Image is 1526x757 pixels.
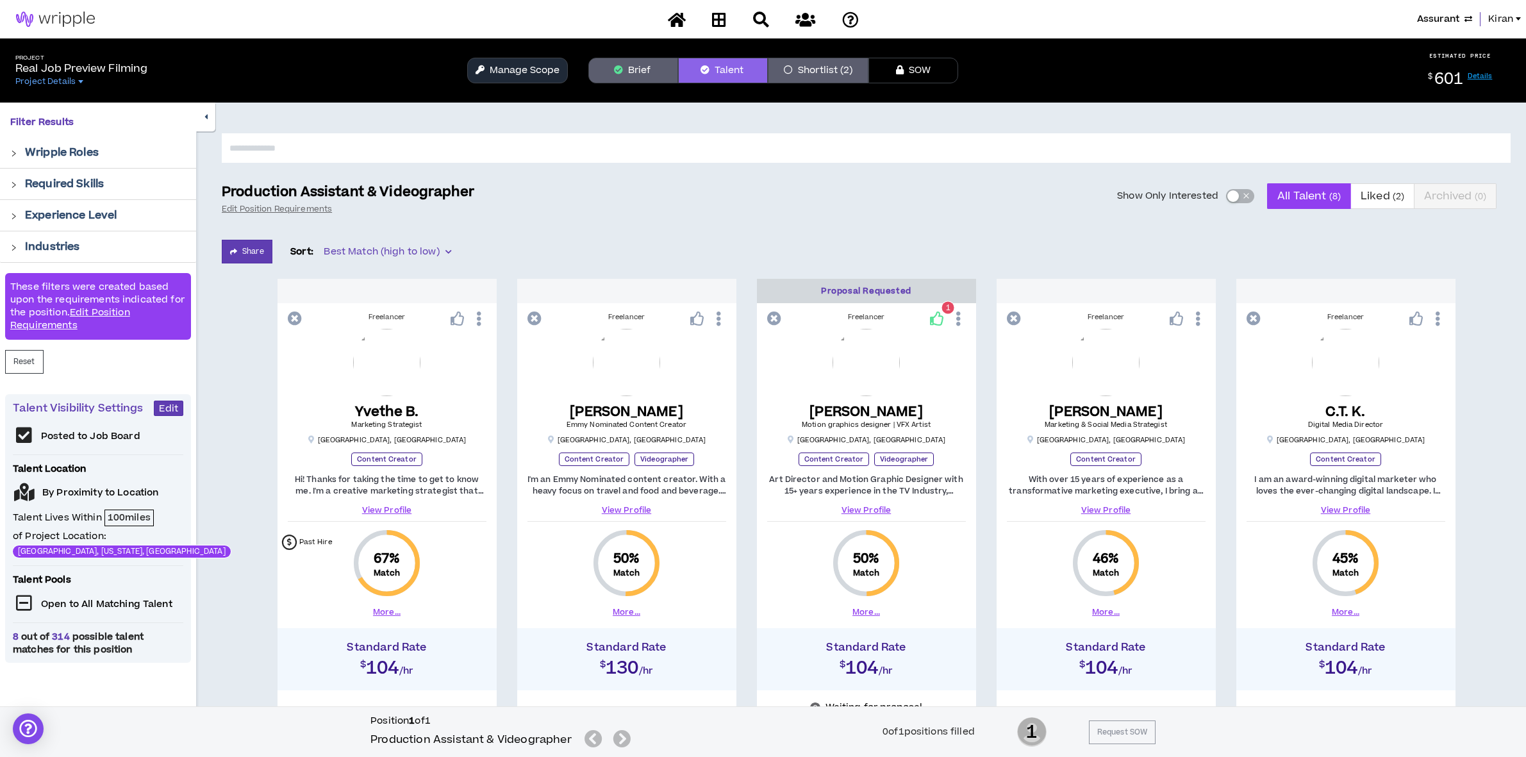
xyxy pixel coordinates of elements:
[946,303,950,313] span: 1
[1093,568,1120,578] small: Match
[1332,568,1359,578] small: Match
[593,329,660,396] img: 76PG4poDFzdPkxsH9bFjdN4zPCkfuDYAVSHk0Ky8.png
[1007,312,1206,322] div: Freelancer
[527,474,726,497] p: I'm an Emmy Nominated content creator. With a heavy focus on travel and food and beverage. My two...
[1312,329,1379,396] img: ELQWqS26XuwgTl1d4F97mY8PQ1EZJHVy4w0oD7PM.png
[1475,190,1486,203] small: ( 0 )
[10,115,186,129] p: Filter Results
[1072,329,1140,396] img: 0A6f3UVx8V4YOoj5Yt7s68CmXqqicpj0LZDMdeCJ.png
[288,474,486,497] p: Hi! Thanks for taking the time to get to know me. I'm a creative marketing strategist that has wo...
[299,537,333,548] p: Past Hire
[1361,181,1404,212] span: Liked
[15,61,147,76] p: Real Job Preview Filming
[802,404,931,420] h5: [PERSON_NAME]
[1117,190,1218,203] span: Show Only Interested
[154,401,183,416] button: Edit
[1027,435,1186,445] p: [GEOGRAPHIC_DATA] , [GEOGRAPHIC_DATA]
[825,701,923,714] p: Waiting for proposal
[768,58,868,83] button: Shortlist (2)
[288,312,486,322] div: Freelancer
[25,239,79,254] p: Industries
[1310,453,1381,466] p: Content Creator
[1247,474,1445,497] p: I am an award-winning digital marketer who loves the ever-changing digital landscape. I focus pri...
[942,302,954,314] sup: 1
[763,641,970,654] h4: Standard Rate
[1243,641,1449,654] h4: Standard Rate
[222,204,332,214] a: Edit Position Requirements
[1488,12,1513,26] span: Kiran
[222,240,272,263] button: Share
[1393,190,1404,203] small: ( 2 )
[1308,420,1383,429] span: Digital Media Director
[25,176,104,192] p: Required Skills
[25,145,99,160] p: Wripple Roles
[767,504,966,516] a: View Profile
[1017,716,1047,748] span: 1
[588,58,678,83] button: Brief
[767,312,966,322] div: Freelancer
[1417,12,1459,26] span: Assurant
[284,654,490,677] h2: $104
[159,403,178,415] span: Edit
[13,631,183,656] span: out of possible talent matches for this position
[222,183,474,201] p: Production Assistant & Videographer
[353,329,420,396] img: cP5wJg7cGZL1ajhKdGSvNTp0mlRIyRX4nt87OoA7.png
[613,568,640,578] small: Match
[613,550,640,568] span: 50 %
[799,453,870,466] p: Content Creator
[13,713,44,744] div: Open Intercom Messenger
[15,54,147,62] h5: Project
[1093,550,1119,568] span: 46 %
[547,435,706,445] p: [GEOGRAPHIC_DATA] , [GEOGRAPHIC_DATA]
[524,641,730,654] h4: Standard Rate
[853,568,880,578] small: Match
[288,504,486,516] a: View Profile
[1092,606,1120,618] button: More...
[284,641,490,654] h4: Standard Rate
[324,242,451,262] span: Best Match (high to low)
[1468,71,1493,81] a: Details
[1308,404,1383,420] h5: C.T. K.
[370,732,572,747] h5: Production Assistant & Videographer
[639,665,654,678] span: /hr
[1045,420,1167,429] span: Marketing & Social Media Strategist
[351,453,422,466] p: Content Creator
[1424,181,1486,212] span: Archived
[874,453,934,466] p: Videographer
[370,715,636,728] h6: Position of 1
[1226,189,1254,203] button: Show Only Interested
[868,58,958,83] button: SOW
[767,474,966,497] p: Art Director and Motion Graphic Designer with 15+ years experience in the TV Industry, recipient ...
[833,329,900,396] img: 7yjIjXc6YlPuvWCDUBX7lFxduZz3YCixtS09SuGd.png
[1003,641,1209,654] h4: Standard Rate
[15,76,76,87] span: Project Details
[25,208,117,223] p: Experience Level
[559,453,630,466] p: Content Creator
[883,725,975,739] div: 0 of 1 positions filled
[351,420,422,429] span: Marketing Strategist
[351,404,422,420] h5: Yvethe B.
[1070,453,1141,466] p: Content Creator
[49,630,72,644] span: 314
[373,606,401,618] button: More...
[374,550,400,568] span: 67 %
[852,606,880,618] button: More...
[1007,474,1206,497] p: With over 15 years of experience as a transformative marketing executive, I bring an innovative a...
[1277,181,1341,212] span: All Talent
[763,654,970,677] h2: $104
[10,150,17,157] span: right
[10,213,17,220] span: right
[1007,504,1206,516] a: View Profile
[1247,504,1445,516] a: View Profile
[613,606,640,618] button: More...
[1243,654,1449,677] h2: $104
[1429,52,1491,60] p: ESTIMATED PRICE
[467,58,568,83] button: Manage Scope
[1358,665,1373,678] span: /hr
[853,550,879,568] span: 50 %
[5,273,191,340] div: These filters were created based upon the requirements indicated for the position.
[527,312,726,322] div: Freelancer
[567,404,686,420] h5: [PERSON_NAME]
[634,453,694,466] p: Videographer
[1332,606,1359,618] button: More...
